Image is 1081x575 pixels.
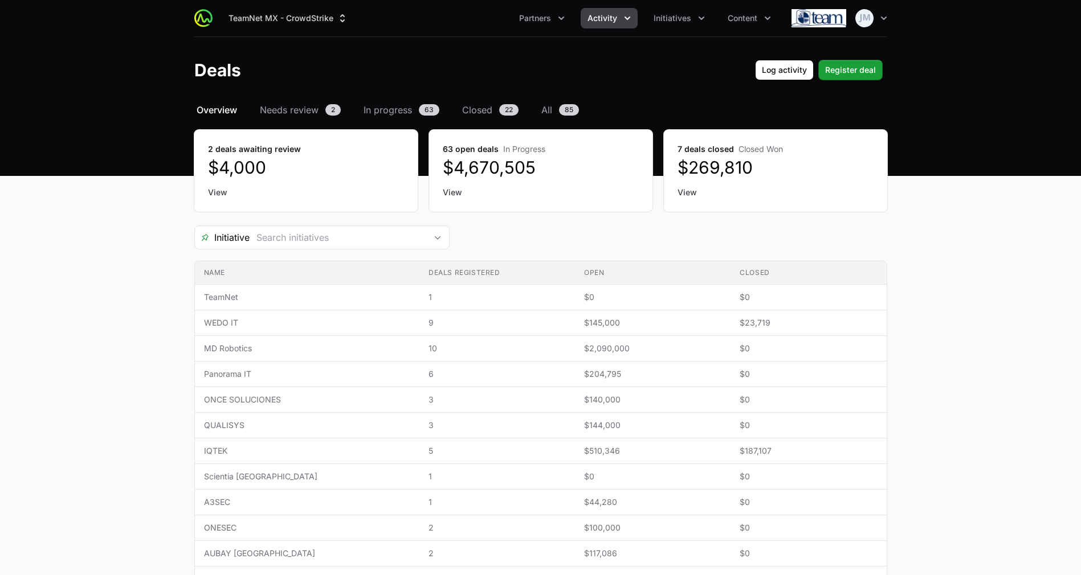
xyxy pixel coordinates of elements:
[499,104,519,116] span: 22
[584,420,721,431] span: $144,000
[197,103,237,117] span: Overview
[512,8,572,28] button: Partners
[721,8,778,28] button: Content
[429,291,566,303] span: 1
[204,496,410,508] span: A3SEC
[584,317,721,328] span: $145,000
[740,496,877,508] span: $0
[740,394,877,405] span: $0
[462,103,492,117] span: Closed
[584,291,721,303] span: $0
[503,144,545,154] span: In Progress
[581,8,638,28] div: Activity menu
[443,157,639,178] dd: $4,670,505
[429,548,566,559] span: 2
[584,496,721,508] span: $44,280
[258,103,343,117] a: Needs review2
[654,13,691,24] span: Initiatives
[519,13,551,24] span: Partners
[426,226,449,249] div: Open
[429,394,566,405] span: 3
[678,143,874,155] dt: 7 deals closed
[204,548,410,559] span: AUBAY [GEOGRAPHIC_DATA]
[755,60,814,80] button: Log activity
[678,157,874,178] dd: $269,810
[325,104,341,116] span: 2
[762,63,807,77] span: Log activity
[222,8,355,28] button: TeamNet MX - CrowdStrike
[731,261,886,285] th: Closed
[429,445,566,457] span: 5
[740,471,877,482] span: $0
[584,394,721,405] span: $140,000
[429,522,566,533] span: 2
[419,104,439,116] span: 63
[195,231,250,244] span: Initiative
[584,445,721,457] span: $510,346
[195,261,419,285] th: Name
[740,368,877,380] span: $0
[647,8,712,28] div: Initiatives menu
[584,368,721,380] span: $204,795
[584,471,721,482] span: $0
[559,104,579,116] span: 85
[222,8,355,28] div: Supplier switch menu
[204,471,410,482] span: Scientia [GEOGRAPHIC_DATA]
[419,261,575,285] th: Deals registered
[204,420,410,431] span: QUALISYS
[740,317,877,328] span: $23,719
[740,291,877,303] span: $0
[755,60,883,80] div: Primary actions
[429,317,566,328] span: 9
[678,187,874,198] a: View
[429,496,566,508] span: 1
[429,471,566,482] span: 1
[512,8,572,28] div: Partners menu
[429,343,566,354] span: 10
[740,522,877,533] span: $0
[740,548,877,559] span: $0
[581,8,638,28] button: Activity
[855,9,874,27] img: Juan Manuel Zuleta
[364,103,412,117] span: In progress
[539,103,581,117] a: All85
[208,187,404,198] a: View
[739,144,783,154] span: Closed Won
[443,143,639,155] dt: 63 open deals
[584,343,721,354] span: $2,090,000
[740,420,877,431] span: $0
[204,445,410,457] span: IQTEK
[584,522,721,533] span: $100,000
[250,226,426,249] input: Search initiatives
[740,343,877,354] span: $0
[429,420,566,431] span: 3
[204,343,410,354] span: MD Robotics
[213,8,778,28] div: Main navigation
[588,13,617,24] span: Activity
[792,7,846,30] img: TeamNet MX
[194,9,213,27] img: ActivitySource
[647,8,712,28] button: Initiatives
[361,103,442,117] a: In progress63
[825,63,876,77] span: Register deal
[460,103,521,117] a: Closed22
[204,522,410,533] span: ONESEC
[204,317,410,328] span: WEDO IT
[584,548,721,559] span: $117,086
[208,157,404,178] dd: $4,000
[194,103,239,117] a: Overview
[204,368,410,380] span: Panorama IT
[194,60,241,80] h1: Deals
[728,13,757,24] span: Content
[740,445,877,457] span: $187,107
[818,60,883,80] button: Register deal
[721,8,778,28] div: Content menu
[208,143,404,155] dt: 2 deals awaiting review
[194,103,887,117] nav: Deals navigation
[204,291,410,303] span: TeamNet
[541,103,552,117] span: All
[443,187,639,198] a: View
[204,394,410,405] span: ONCE SOLUCIONES
[575,261,731,285] th: Open
[429,368,566,380] span: 6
